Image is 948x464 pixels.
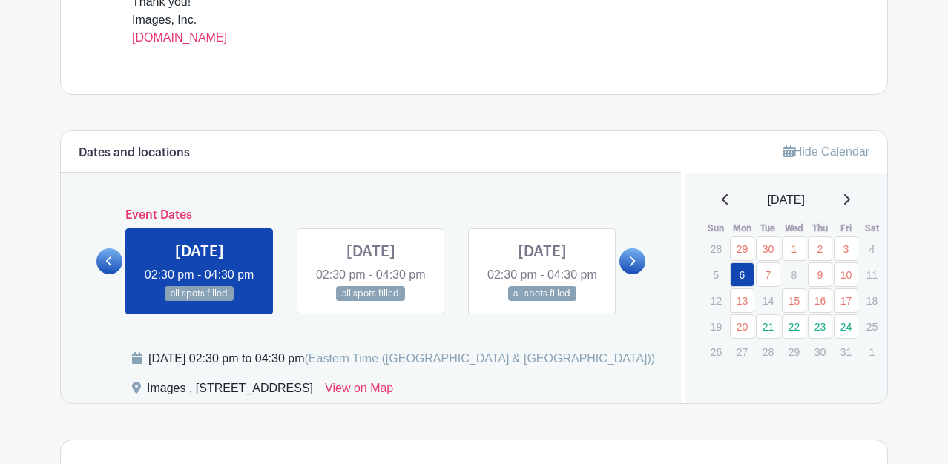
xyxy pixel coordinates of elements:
[808,288,832,313] a: 16
[783,145,869,158] a: Hide Calendar
[756,289,780,312] p: 14
[768,191,805,209] span: [DATE]
[704,237,728,260] p: 28
[782,340,806,363] p: 29
[704,340,728,363] p: 26
[730,314,754,339] a: 20
[782,236,806,261] a: 1
[147,380,313,403] div: Images , [STREET_ADDRESS]
[834,314,858,339] a: 24
[756,262,780,287] a: 7
[730,262,754,287] a: 6
[781,221,807,236] th: Wed
[860,340,884,363] p: 1
[808,262,832,287] a: 9
[782,288,806,313] a: 15
[703,221,729,236] th: Sun
[756,340,780,363] p: 28
[859,221,885,236] th: Sat
[808,236,832,261] a: 2
[79,146,190,160] h6: Dates and locations
[729,221,755,236] th: Mon
[756,236,780,261] a: 30
[132,31,227,44] a: [DOMAIN_NAME]
[730,236,754,261] a: 29
[808,340,832,363] p: 30
[304,352,655,365] span: (Eastern Time ([GEOGRAPHIC_DATA] & [GEOGRAPHIC_DATA]))
[704,289,728,312] p: 12
[730,340,754,363] p: 27
[325,380,393,403] a: View on Map
[834,262,858,287] a: 10
[704,263,728,286] p: 5
[834,288,858,313] a: 17
[148,350,655,368] div: [DATE] 02:30 pm to 04:30 pm
[860,237,884,260] p: 4
[807,221,833,236] th: Thu
[860,289,884,312] p: 18
[782,314,806,339] a: 22
[834,340,858,363] p: 31
[704,315,728,338] p: 19
[756,314,780,339] a: 21
[860,315,884,338] p: 25
[730,288,754,313] a: 13
[122,208,619,222] h6: Event Dates
[132,11,816,47] div: Images, Inc.
[833,221,859,236] th: Fri
[860,263,884,286] p: 11
[782,263,806,286] p: 8
[834,236,858,261] a: 3
[755,221,781,236] th: Tue
[808,314,832,339] a: 23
